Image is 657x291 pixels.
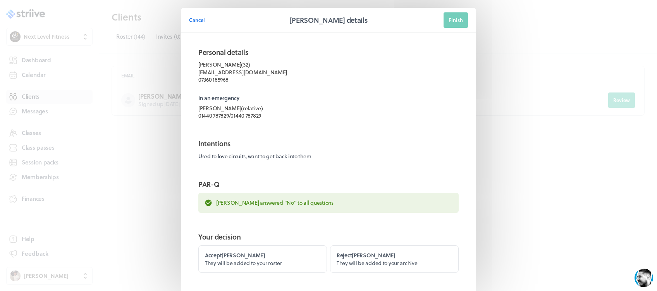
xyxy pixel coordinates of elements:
[123,240,129,244] tspan: GIF
[205,259,282,267] span: They will be added to your roster
[198,104,459,112] p: [PERSON_NAME] ( relative )
[198,94,459,102] label: In an emergency
[118,231,134,253] button: />GIF
[121,238,131,245] g: />
[337,259,417,267] span: They will be added to your archive
[198,68,459,76] p: [EMAIL_ADDRESS][DOMAIN_NAME]
[189,17,205,24] span: Cancel
[449,17,463,24] span: Finish
[198,138,459,149] h2: Intentions
[216,199,452,207] h3: [PERSON_NAME] answered "No" to all questions
[198,112,459,120] p: 01440 787829 / 01440 787829
[198,61,459,68] p: [PERSON_NAME] ( 32 )
[198,47,459,58] h2: Personal details
[23,5,145,21] div: US[PERSON_NAME]Back in a few hours
[198,76,459,84] p: 07360 185968
[635,269,653,287] iframe: gist-messenger-bubble-iframe
[198,231,459,242] h2: Your decision
[205,251,265,259] strong: Accept [PERSON_NAME]
[444,12,468,28] button: Finish
[337,251,396,259] strong: Reject [PERSON_NAME]
[43,14,94,19] div: Back in a few hours
[289,15,367,26] h2: [PERSON_NAME] details
[198,152,459,160] p: Used to love circuits, want to get back into them
[23,5,37,19] img: US
[43,5,94,13] div: [PERSON_NAME]
[198,179,459,190] h2: PAR-Q
[189,12,205,28] button: Cancel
